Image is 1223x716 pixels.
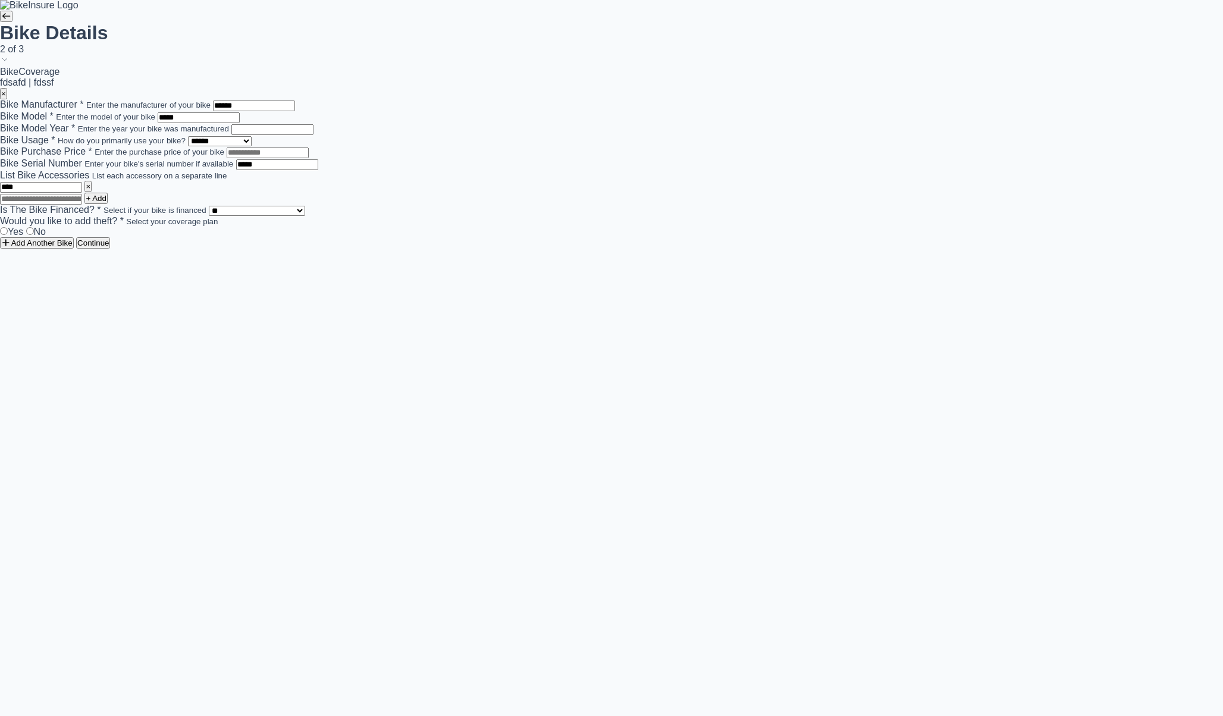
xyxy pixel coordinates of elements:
small: Enter the year your bike was manufactured [78,124,229,133]
small: How do you primarily use your bike? [58,136,186,145]
small: Enter the model of your bike [56,112,155,121]
label: No [26,227,46,237]
small: Select if your bike is financed [104,206,206,215]
small: Enter your bike's serial number if available [84,159,233,168]
button: Continue [76,237,110,249]
small: Select your coverage plan [126,217,218,226]
button: × [84,181,92,192]
button: + Add [84,193,107,204]
small: Enter the manufacturer of your bike [86,101,211,109]
small: List each accessory on a separate line [92,171,227,180]
small: Enter the purchase price of your bike [95,147,224,156]
input: No [26,227,34,235]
